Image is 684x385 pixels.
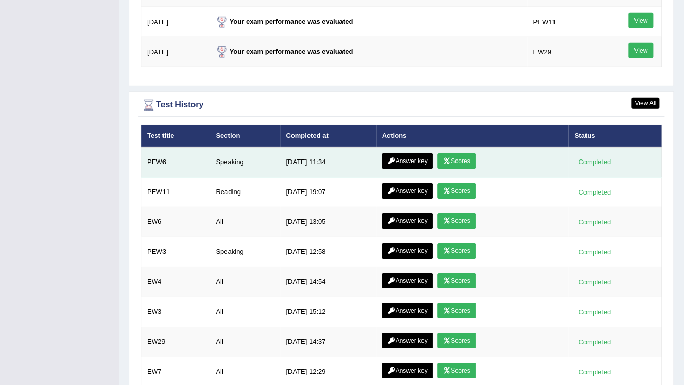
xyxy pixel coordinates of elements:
td: [DATE] 14:37 [280,327,376,357]
td: EW4 [141,267,210,297]
a: Scores [437,243,476,259]
a: Answer key [382,153,433,169]
th: Completed at [280,125,376,147]
td: All [210,297,280,327]
a: View All [631,98,659,109]
td: Speaking [210,147,280,178]
th: Test title [141,125,210,147]
div: Completed [574,187,614,198]
td: [DATE] 13:05 [280,207,376,237]
div: Completed [574,217,614,228]
strong: Your exam performance was evaluated [214,47,353,55]
a: Scores [437,153,476,169]
a: Scores [437,333,476,348]
td: PEW3 [141,237,210,267]
td: EW3 [141,297,210,327]
td: [DATE] 19:07 [280,177,376,207]
td: [DATE] [141,37,208,67]
td: EW6 [141,207,210,237]
strong: Your exam performance was evaluated [214,18,353,25]
td: EW29 [527,37,599,67]
td: [DATE] 14:54 [280,267,376,297]
td: [DATE] 12:58 [280,237,376,267]
a: Scores [437,183,476,199]
a: Answer key [382,213,433,229]
td: PEW6 [141,147,210,178]
a: Answer key [382,333,433,348]
a: Scores [437,363,476,378]
div: Test History [141,98,662,113]
a: Answer key [382,363,433,378]
div: Completed [574,307,614,317]
td: Speaking [210,237,280,267]
td: [DATE] 15:12 [280,297,376,327]
td: PEW11 [141,177,210,207]
th: Status [568,125,661,147]
a: Answer key [382,183,433,199]
a: Scores [437,273,476,288]
td: All [210,207,280,237]
td: All [210,267,280,297]
div: Completed [574,157,614,168]
th: Section [210,125,280,147]
td: Reading [210,177,280,207]
div: Completed [574,366,614,377]
div: Completed [574,336,614,347]
a: Answer key [382,243,433,259]
td: [DATE] [141,7,208,37]
a: View [628,13,653,28]
a: Answer key [382,303,433,318]
div: Completed [574,277,614,287]
td: [DATE] 11:34 [280,147,376,178]
a: Scores [437,303,476,318]
td: PEW11 [527,7,599,37]
a: Answer key [382,273,433,288]
td: All [210,327,280,357]
a: View [628,43,653,58]
th: Actions [376,125,568,147]
div: Completed [574,247,614,258]
td: EW29 [141,327,210,357]
a: Scores [437,213,476,229]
